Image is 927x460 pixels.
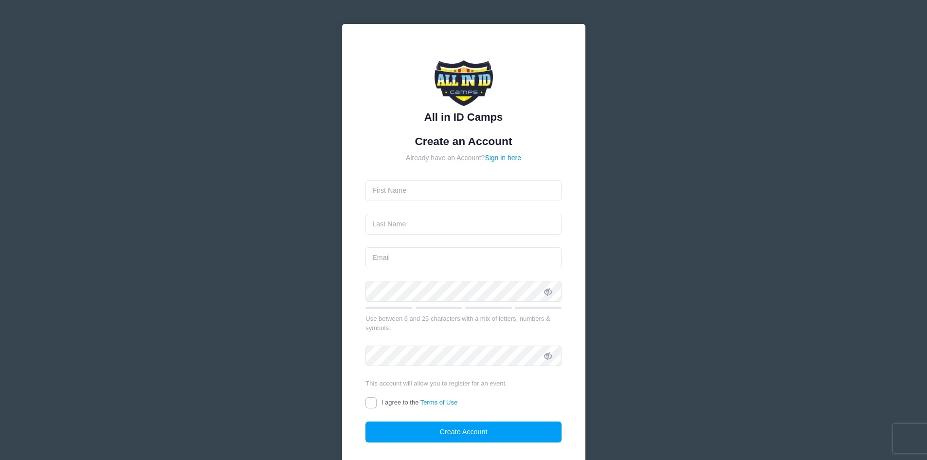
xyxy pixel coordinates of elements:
input: Email [365,247,562,268]
a: Terms of Use [420,399,458,406]
span: I agree to the [382,399,457,406]
a: Sign in here [485,154,521,162]
h1: Create an Account [365,135,562,148]
input: Last Name [365,214,562,235]
div: Use between 6 and 25 characters with a mix of letters, numbers & symbols. [365,314,562,333]
input: First Name [365,180,562,201]
div: All in ID Camps [365,109,562,125]
button: Create Account [365,422,562,442]
input: I agree to theTerms of Use [365,397,377,408]
div: Already have an Account? [365,153,562,163]
img: All in ID Camps [435,48,493,106]
div: This account will allow you to register for an event. [365,379,562,388]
